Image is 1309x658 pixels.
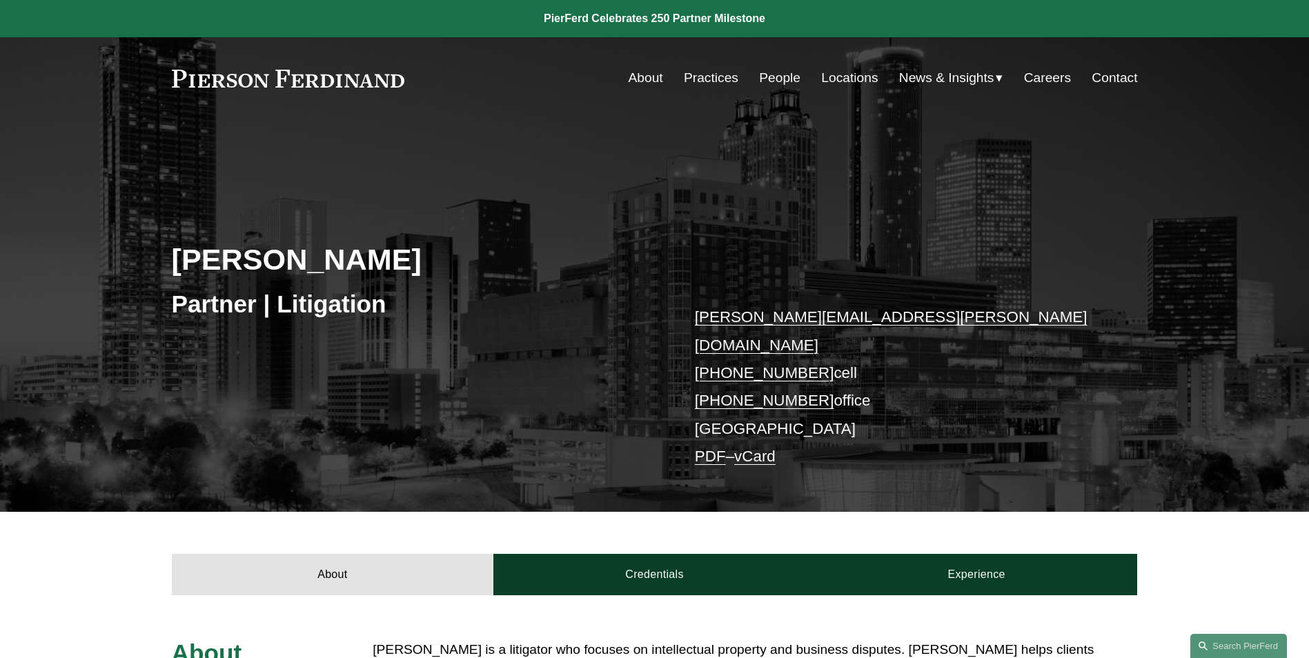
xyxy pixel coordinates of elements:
[629,65,663,91] a: About
[734,448,776,465] a: vCard
[172,241,655,277] h2: [PERSON_NAME]
[172,554,494,595] a: About
[1024,65,1071,91] a: Careers
[759,65,800,91] a: People
[1190,634,1287,658] a: Search this site
[695,364,834,381] a: [PHONE_NUMBER]
[899,66,994,90] span: News & Insights
[695,392,834,409] a: [PHONE_NUMBER]
[695,448,726,465] a: PDF
[684,65,738,91] a: Practices
[821,65,878,91] a: Locations
[172,289,655,319] h3: Partner | Litigation
[1092,65,1137,91] a: Contact
[493,554,816,595] a: Credentials
[695,303,1097,470] p: cell office [GEOGRAPHIC_DATA] –
[816,554,1138,595] a: Experience
[695,308,1087,353] a: [PERSON_NAME][EMAIL_ADDRESS][PERSON_NAME][DOMAIN_NAME]
[899,65,1003,91] a: folder dropdown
